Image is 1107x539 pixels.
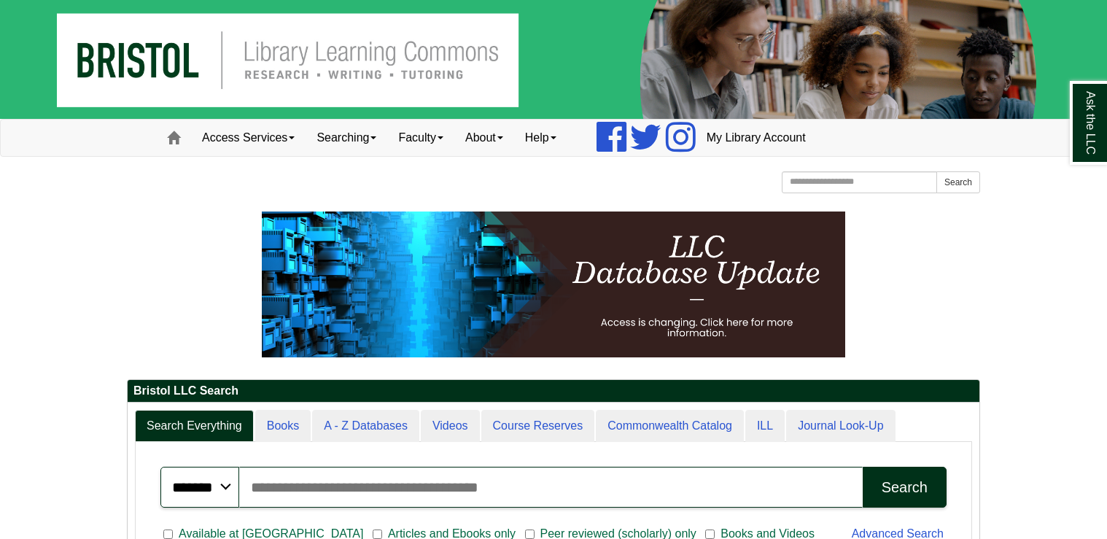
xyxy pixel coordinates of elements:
[135,410,254,443] a: Search Everything
[882,479,928,496] div: Search
[387,120,454,156] a: Faculty
[454,120,514,156] a: About
[255,410,311,443] a: Books
[936,171,980,193] button: Search
[306,120,387,156] a: Searching
[312,410,419,443] a: A - Z Databases
[421,410,480,443] a: Videos
[596,410,744,443] a: Commonwealth Catalog
[481,410,595,443] a: Course Reserves
[745,410,785,443] a: ILL
[863,467,947,508] button: Search
[128,380,979,403] h2: Bristol LLC Search
[262,212,845,357] img: HTML tutorial
[786,410,895,443] a: Journal Look-Up
[696,120,817,156] a: My Library Account
[514,120,567,156] a: Help
[191,120,306,156] a: Access Services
